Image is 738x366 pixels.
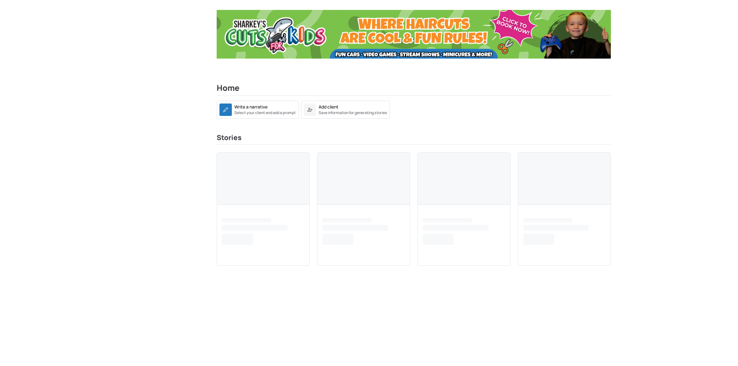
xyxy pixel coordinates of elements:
a: Add clientSave information for generating stories [301,106,390,112]
small: Select your client and add a prompt [234,110,296,116]
h2: Home [217,83,611,96]
a: Add clientSave information for generating stories [301,101,390,119]
div: Add client [319,104,338,110]
img: Ad Banner [217,10,611,59]
h3: Stories [217,134,611,145]
a: Write a narrativeSelect your client and add a prompt [217,106,298,112]
small: Save information for generating stories [319,110,387,116]
div: Write a narrative [234,104,267,110]
a: Write a narrativeSelect your client and add a prompt [217,101,298,119]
